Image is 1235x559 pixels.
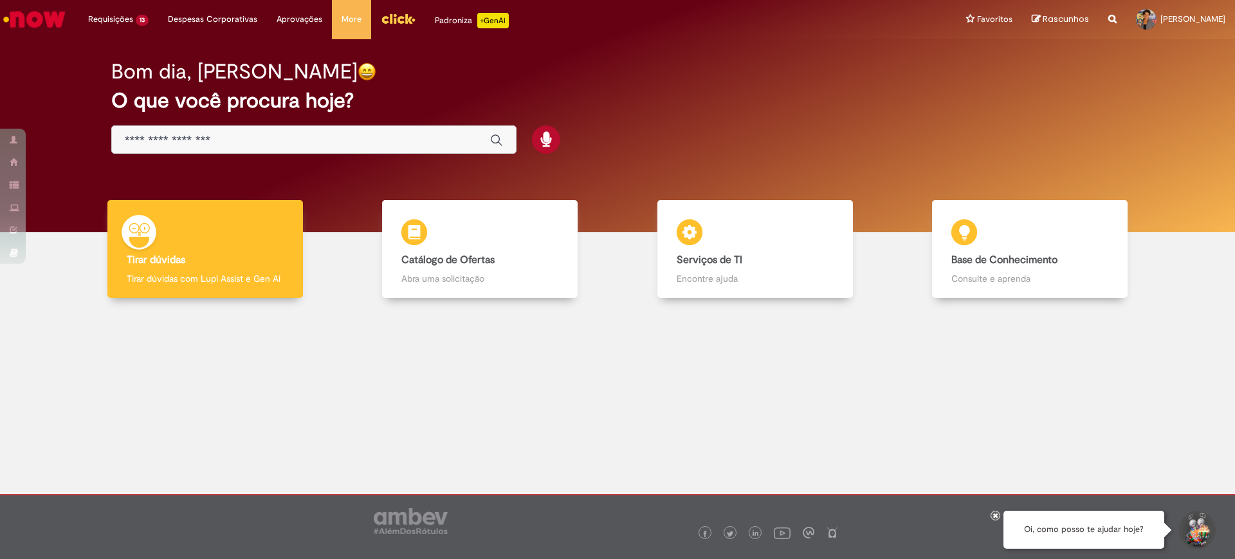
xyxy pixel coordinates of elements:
[277,13,322,26] span: Aprovações
[477,13,509,28] p: +GenAi
[617,200,893,298] a: Serviços de TI Encontre ajuda
[136,15,149,26] span: 13
[827,527,838,538] img: logo_footer_naosei.png
[1003,511,1164,549] div: Oi, como posso te ajudar hoje?
[702,531,708,537] img: logo_footer_facebook.png
[1177,511,1216,549] button: Iniciar Conversa de Suporte
[127,272,284,285] p: Tirar dúvidas com Lupi Assist e Gen Ai
[88,13,133,26] span: Requisições
[803,527,814,538] img: logo_footer_workplace.png
[727,531,733,537] img: logo_footer_twitter.png
[68,200,343,298] a: Tirar dúvidas Tirar dúvidas com Lupi Assist e Gen Ai
[381,9,416,28] img: click_logo_yellow_360x200.png
[127,253,185,266] b: Tirar dúvidas
[435,13,509,28] div: Padroniza
[1032,14,1089,26] a: Rascunhos
[677,253,742,266] b: Serviços de TI
[774,524,791,541] img: logo_footer_youtube.png
[977,13,1012,26] span: Favoritos
[951,272,1108,285] p: Consulte e aprenda
[374,508,448,534] img: logo_footer_ambev_rotulo_gray.png
[1,6,68,32] img: ServiceNow
[111,60,358,83] h2: Bom dia, [PERSON_NAME]
[677,272,834,285] p: Encontre ajuda
[1043,13,1089,25] span: Rascunhos
[753,530,759,538] img: logo_footer_linkedin.png
[358,62,376,81] img: happy-face.png
[342,13,361,26] span: More
[893,200,1168,298] a: Base de Conhecimento Consulte e aprenda
[111,89,1124,112] h2: O que você procura hoje?
[401,253,495,266] b: Catálogo de Ofertas
[168,13,257,26] span: Despesas Corporativas
[1160,14,1225,24] span: [PERSON_NAME]
[343,200,618,298] a: Catálogo de Ofertas Abra uma solicitação
[951,253,1057,266] b: Base de Conhecimento
[401,272,558,285] p: Abra uma solicitação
